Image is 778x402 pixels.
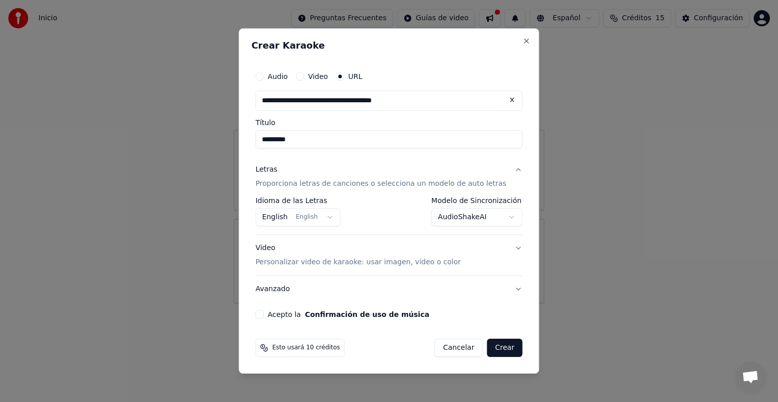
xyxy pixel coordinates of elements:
label: Video [308,73,328,80]
label: Audio [267,73,288,80]
label: Título [255,119,522,126]
label: Idioma de las Letras [255,197,340,204]
button: Avanzado [255,276,522,302]
h2: Crear Karaoke [251,41,526,50]
label: URL [348,73,362,80]
div: LetrasProporciona letras de canciones o selecciona un modelo de auto letras [255,197,522,234]
button: Acepto la [305,311,430,318]
button: Crear [487,339,522,357]
p: Proporciona letras de canciones o selecciona un modelo de auto letras [255,179,506,189]
button: LetrasProporciona letras de canciones o selecciona un modelo de auto letras [255,156,522,197]
label: Acepto la [267,311,429,318]
button: VideoPersonalizar video de karaoke: usar imagen, video o color [255,235,522,275]
p: Personalizar video de karaoke: usar imagen, video o color [255,257,460,267]
button: Cancelar [435,339,483,357]
div: Video [255,243,460,267]
label: Modelo de Sincronización [432,197,523,204]
span: Esto usará 10 créditos [272,344,340,352]
div: Letras [255,165,277,175]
